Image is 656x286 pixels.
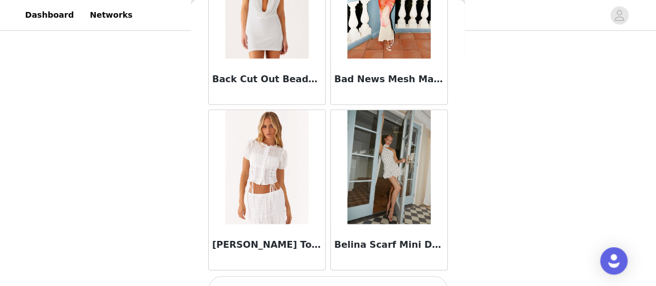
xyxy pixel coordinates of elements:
[212,72,322,86] h3: Back Cut Out Beaded Sequins Mini Dress - Ivory
[83,2,139,28] a: Networks
[614,6,625,25] div: avatar
[334,72,444,86] h3: Bad News Mesh Maxi Dress - Yellow Floral
[334,238,444,252] h3: Belina Scarf Mini Dress - White Polkadot
[18,2,80,28] a: Dashboard
[600,247,627,275] div: Open Intercom Messenger
[225,110,308,224] img: Beatrix Top - White
[212,238,322,252] h3: [PERSON_NAME] Top - White
[347,110,430,224] img: Belina Scarf Mini Dress - White Polkadot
